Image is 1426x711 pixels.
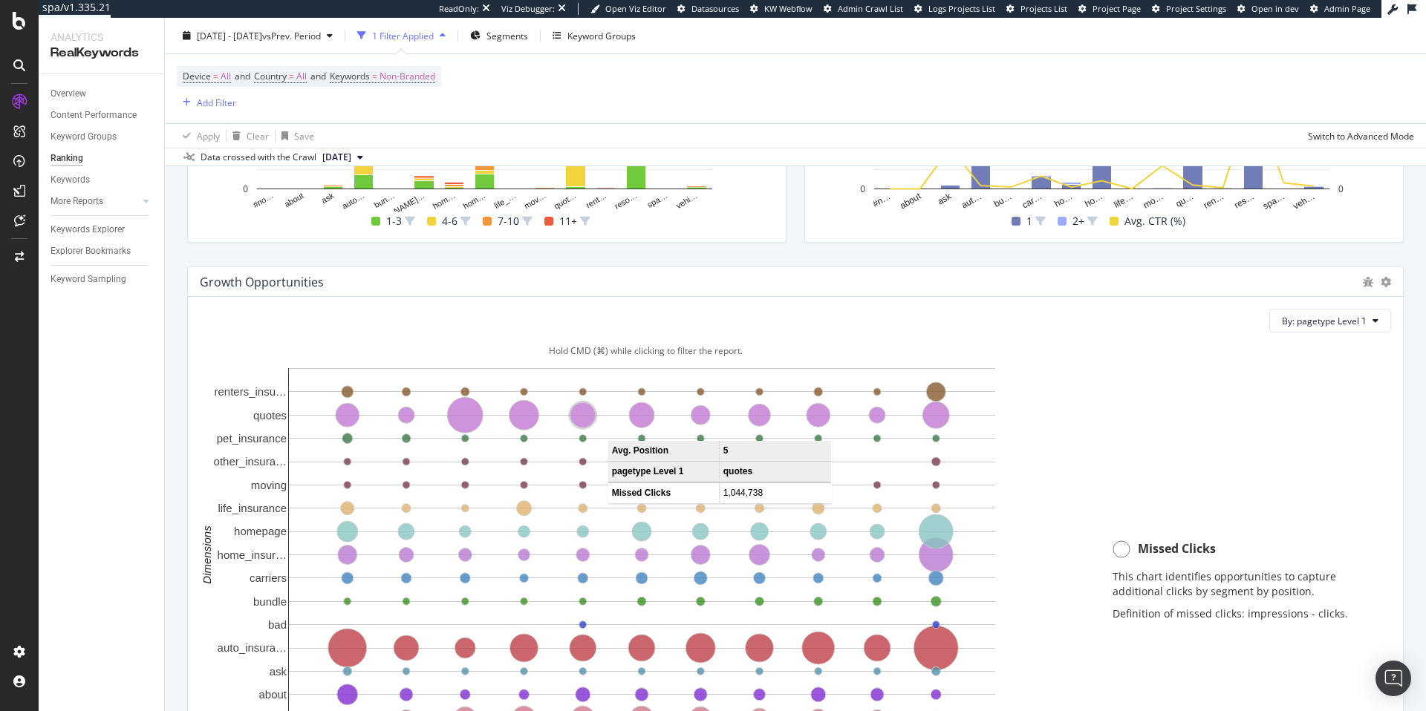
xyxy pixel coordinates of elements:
p: Definition of missed clicks: impressions - clicks. [1113,606,1376,621]
span: 1 [1026,212,1032,230]
text: other_insura… [214,456,287,468]
text: bundle [253,595,287,608]
span: Open Viz Editor [605,3,666,14]
div: Switch to Advanced Mode [1308,129,1414,142]
a: Projects List [1006,3,1067,15]
span: Keywords [330,70,370,82]
div: Save [294,129,314,142]
text: 0 [243,184,248,194]
div: Keywords [51,172,90,188]
span: and [235,70,250,82]
text: homepage [234,525,287,538]
text: pet_insurance [217,432,287,445]
div: Data crossed with the Crawl [201,151,316,164]
text: ask [936,191,954,207]
div: Clear [247,129,269,142]
button: Clear [227,124,269,148]
div: Apply [197,129,220,142]
text: #n… [871,191,893,210]
button: Apply [177,124,220,148]
span: All [221,66,231,87]
button: Keyword Groups [547,24,642,47]
button: Segments [464,24,534,47]
a: Explorer Bookmarks [51,243,154,259]
span: Missed Clicks [1138,540,1216,557]
a: Overview [51,86,154,102]
text: quotes [253,409,287,422]
text: renters_insu… [214,386,287,399]
button: 1 Filter Applied [351,24,452,47]
div: Open Intercom Messenger [1375,661,1411,696]
div: Ranking [51,151,83,166]
a: Datasources [677,3,739,15]
span: Project Settings [1166,3,1226,14]
text: aut… [960,191,983,211]
span: By: pagetype Level 1 [1282,315,1367,327]
div: 1 Filter Applied [372,29,434,42]
div: Overview [51,86,86,102]
div: Hold CMD (⌘) while clicking to filter the report. [200,344,1092,357]
a: Keywords [51,172,154,188]
a: Admin Crawl List [824,3,903,15]
span: Project Page [1093,3,1141,14]
span: Admin Crawl List [838,3,903,14]
text: life_insurance [218,502,287,514]
button: Add Filter [177,94,236,111]
text: home_insur… [218,548,287,561]
div: Growth Opportunities [200,275,324,289]
p: This chart identifies opportunities to capture additional clicks by segment by position. [1113,569,1376,599]
div: Analytics [51,30,152,45]
a: Keyword Sampling [51,272,154,287]
span: Device [183,70,211,82]
text: moving [251,479,287,491]
button: Save [276,124,314,148]
span: = [372,70,377,82]
button: By: pagetype Level 1 [1269,309,1391,332]
div: Keyword Groups [51,129,117,145]
a: Ranking [51,151,154,166]
span: = [213,70,218,82]
span: Avg. CTR (%) [1124,212,1185,230]
span: 7-10 [498,212,519,230]
text: qu… [1174,191,1196,210]
div: bug [1363,277,1373,287]
text: about [258,688,287,701]
text: ho… [1083,191,1104,210]
span: 4-6 [442,212,458,230]
div: Keyword Groups [567,29,636,42]
a: Keyword Groups [51,129,154,145]
span: [DATE] - [DATE] [197,29,262,42]
span: Datasources [691,3,739,14]
a: Admin Page [1310,3,1370,15]
text: bad [268,618,287,631]
a: Project Settings [1152,3,1226,15]
text: carriers [250,572,287,585]
text: mo… [1142,191,1165,211]
div: Add Filter [197,96,236,108]
text: res… [1232,191,1256,211]
a: KW Webflow [750,3,813,15]
text: ask [270,665,287,678]
span: and [310,70,326,82]
button: [DATE] - [DATE]vsPrev. Period [177,24,339,47]
button: Switch to Advanced Mode [1302,124,1414,148]
button: [DATE] [316,148,369,166]
span: Country [254,70,287,82]
span: Open in dev [1251,3,1299,14]
a: Open in dev [1237,3,1299,15]
span: Projects List [1020,3,1067,14]
span: All [296,66,307,87]
text: about [283,191,305,209]
div: RealKeywords [51,45,152,62]
div: Keyword Sampling [51,272,126,287]
span: Segments [486,29,528,42]
div: Content Performance [51,108,137,123]
span: KW Webflow [764,3,813,14]
span: 2025 Aug. 1st [322,151,351,164]
text: auto_insura… [218,642,287,655]
text: 0 [1338,184,1344,194]
div: ReadOnly: [439,3,479,15]
div: More Reports [51,194,103,209]
a: Keywords Explorer [51,222,154,237]
span: vs Prev. Period [262,29,321,42]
